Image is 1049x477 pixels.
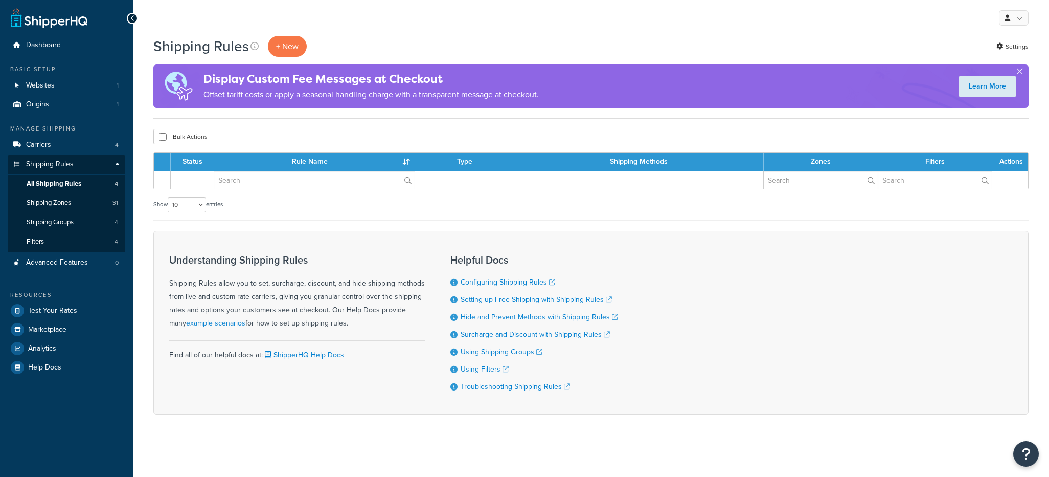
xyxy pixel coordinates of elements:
th: Actions [992,153,1028,171]
div: Resources [8,291,125,299]
a: Websites 1 [8,76,125,95]
li: Shipping Rules [8,155,125,252]
span: 4 [115,141,119,149]
span: 4 [115,180,118,188]
button: Bulk Actions [153,129,213,144]
h1: Shipping Rules [153,36,249,56]
a: Carriers 4 [8,136,125,155]
li: Websites [8,76,125,95]
a: Marketplace [8,320,125,339]
p: + New [268,36,307,57]
li: Carriers [8,136,125,155]
label: Show entries [153,197,223,212]
a: Configuring Shipping Rules [461,277,555,288]
a: Analytics [8,339,125,358]
input: Search [878,171,992,189]
span: Analytics [28,344,56,353]
a: Advanced Features 0 [8,253,125,272]
li: Shipping Zones [8,193,125,212]
span: All Shipping Rules [27,180,81,188]
th: Zones [764,153,878,171]
a: Settings [996,39,1029,54]
a: Origins 1 [8,95,125,114]
a: Filters 4 [8,232,125,251]
span: Origins [26,100,49,109]
span: Advanced Features [26,258,88,267]
a: Help Docs [8,358,125,377]
img: duties-banner-06bc72dcb5fe05cb3f9472aba00be2ae8eb53ab6f0d8bb03d382ba314ac3c341.png [153,64,203,108]
a: Hide and Prevent Methods with Shipping Rules [461,312,618,322]
span: 31 [112,199,118,207]
div: Basic Setup [8,65,125,74]
span: Help Docs [28,363,61,372]
span: Websites [26,81,55,90]
a: Shipping Zones 31 [8,193,125,212]
div: Manage Shipping [8,124,125,133]
a: Surcharge and Discount with Shipping Rules [461,329,610,340]
a: ShipperHQ Home [11,8,87,28]
li: Filters [8,232,125,251]
span: 4 [115,237,118,246]
a: example scenarios [186,318,245,329]
th: Type [415,153,514,171]
span: Filters [27,237,44,246]
span: Shipping Rules [26,160,74,169]
a: Test Your Rates [8,301,125,320]
li: Shipping Groups [8,213,125,232]
div: Find all of our helpful docs at: [169,340,425,362]
span: 4 [115,218,118,227]
span: Carriers [26,141,51,149]
a: Learn More [959,76,1016,97]
a: Using Shipping Groups [461,346,542,357]
a: Setting up Free Shipping with Shipping Rules [461,294,612,305]
span: 1 [117,81,119,90]
a: Troubleshooting Shipping Rules [461,381,570,392]
a: ShipperHQ Help Docs [263,350,344,360]
th: Filters [878,153,992,171]
h3: Helpful Docs [450,254,618,266]
div: Shipping Rules allow you to set, surcharge, discount, and hide shipping methods from live and cus... [169,254,425,330]
span: 0 [115,258,119,267]
li: All Shipping Rules [8,175,125,193]
li: Origins [8,95,125,114]
p: Offset tariff costs or apply a seasonal handling charge with a transparent message at checkout. [203,88,539,102]
span: Shipping Groups [27,218,74,227]
span: 1 [117,100,119,109]
a: Using Filters [461,364,509,375]
h3: Understanding Shipping Rules [169,254,425,266]
span: Marketplace [28,326,66,334]
a: All Shipping Rules 4 [8,175,125,193]
a: Dashboard [8,36,125,55]
a: Shipping Rules [8,155,125,174]
li: Advanced Features [8,253,125,272]
th: Status [171,153,214,171]
h4: Display Custom Fee Messages at Checkout [203,71,539,88]
th: Shipping Methods [514,153,764,171]
a: Shipping Groups 4 [8,213,125,232]
span: Shipping Zones [27,199,71,207]
button: Open Resource Center [1013,441,1039,467]
span: Dashboard [26,41,61,50]
input: Search [764,171,878,189]
th: Rule Name [214,153,415,171]
span: Test Your Rates [28,307,77,315]
select: Showentries [168,197,206,212]
input: Search [214,171,415,189]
